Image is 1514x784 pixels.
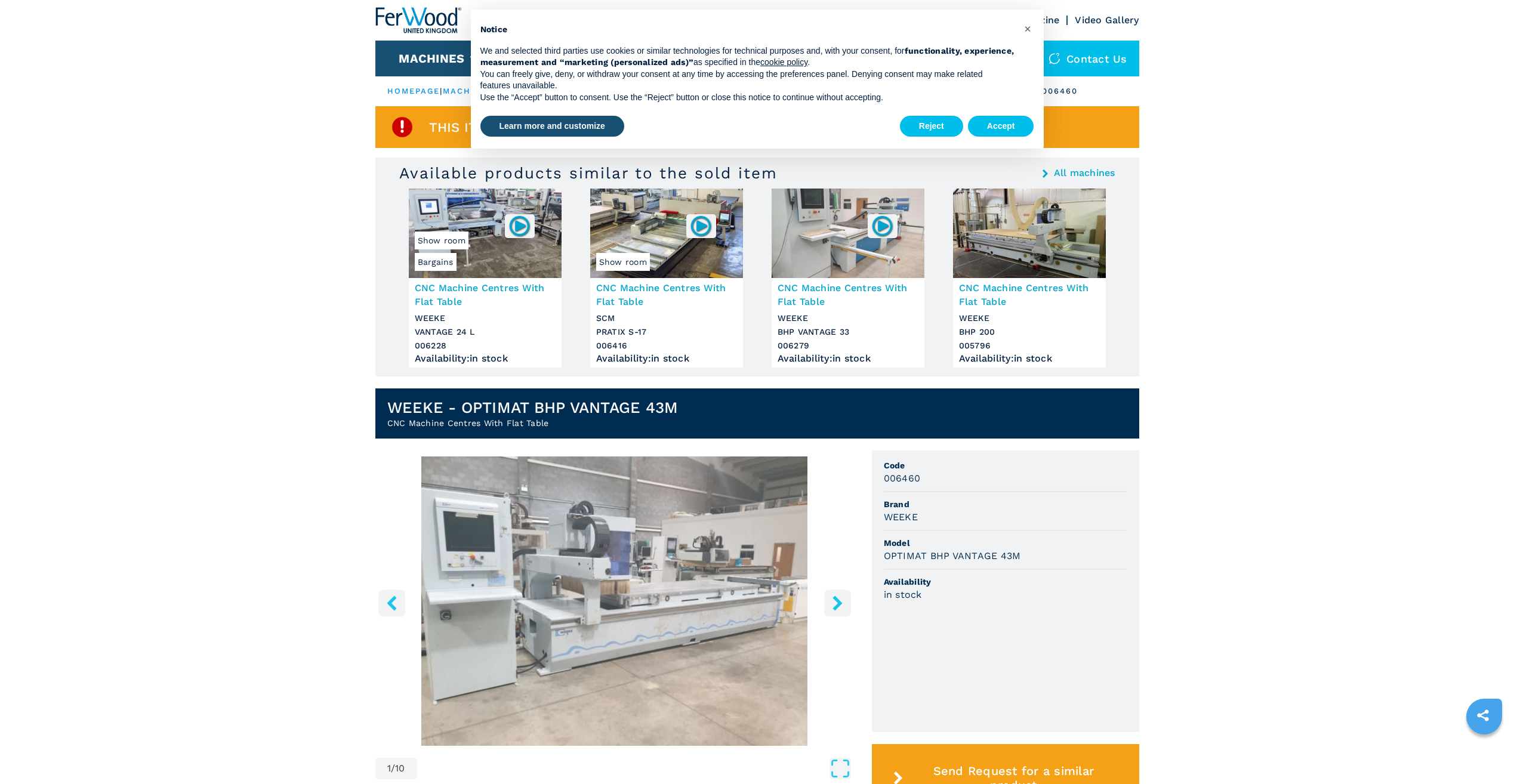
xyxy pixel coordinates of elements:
img: CNC Machine Centres With Flat Table WEEKE BHP 200 [953,189,1106,278]
span: × [1024,21,1031,36]
p: 006460 [1042,86,1078,97]
button: left-button [378,589,405,616]
div: Go to Slide 1 [375,456,854,746]
span: Model [884,537,1127,549]
h1: WEEKE - OPTIMAT BHP VANTAGE 43M [387,398,679,417]
strong: functionality, experience, measurement and “marketing (personalized ads)” [480,46,1015,67]
a: CNC Machine Centres With Flat Table WEEKE BHP VANTAGE 33006279CNC Machine Centres With Flat Table... [772,189,924,368]
button: Close this notice [1019,19,1038,38]
img: 006416 [689,214,713,237]
h3: OPTIMAT BHP VANTAGE 43M [884,549,1021,563]
img: Ferwood [375,7,461,33]
h3: WEEKE BHP VANTAGE 33 006279 [778,311,918,353]
h3: CNC Machine Centres With Flat Table [415,281,556,308]
img: Contact us [1049,53,1060,64]
span: | [440,87,442,95]
a: sharethis [1468,700,1498,730]
a: machines [443,87,494,95]
p: Use the “Accept” button to consent. Use the “Reject” button or close this notice to continue with... [480,92,1015,104]
img: CNC Machine Centres With Flat Table SCM PRATIX S-17 [590,189,743,278]
span: Show room [596,253,650,271]
div: Availability : in stock [596,356,737,362]
button: right-button [824,589,851,616]
button: Machines [399,51,464,66]
a: Video Gallery [1075,14,1139,26]
button: Learn more and customize [480,116,624,137]
span: Code [884,459,1127,471]
div: Availability : in stock [778,356,918,362]
img: CNC Machine Centres With Flat Table WEEKE BHP VANTAGE 33 [772,189,924,278]
a: CNC Machine Centres With Flat Table WEEKE BHP 200CNC Machine Centres With Flat TableWEEKEBHP 2000... [953,189,1106,368]
h3: CNC Machine Centres With Flat Table [778,281,918,308]
span: 1 [387,764,391,773]
button: Accept [968,116,1034,137]
button: Open Fullscreen [420,758,851,779]
button: Reject [900,116,963,137]
span: Show room [415,232,468,249]
h3: Available products similar to the sold item [399,163,778,183]
h3: in stock [884,588,922,601]
div: Contact us [1037,41,1139,76]
img: SoldProduct [390,115,414,139]
a: HOMEPAGE [387,87,440,95]
span: Availability [884,576,1127,588]
h2: Notice [480,24,1015,36]
a: CNC Machine Centres With Flat Table SCM PRATIX S-17Show room006416CNC Machine Centres With Flat T... [590,189,743,368]
iframe: Chat [1463,730,1505,775]
h3: 006460 [884,471,921,485]
h2: CNC Machine Centres With Flat Table [387,417,679,429]
img: 006279 [871,214,894,237]
div: Availability : in stock [415,356,556,362]
a: CNC Machine Centres With Flat Table WEEKE VANTAGE 24 LBargainsShow room006228CNC Machine Centres ... [409,189,562,368]
div: Availability : in stock [959,356,1100,362]
h3: WEEKE [884,510,918,524]
a: cookie policy [760,57,807,67]
img: 006228 [508,214,531,237]
h3: CNC Machine Centres With Flat Table [596,281,737,308]
h3: CNC Machine Centres With Flat Table [959,281,1100,308]
span: 10 [395,764,405,773]
span: Bargains [415,253,457,271]
span: This item is already sold [429,121,618,134]
img: CNC Machine Centres With Flat Table WEEKE VANTAGE 24 L [409,189,562,278]
h3: WEEKE VANTAGE 24 L 006228 [415,311,556,353]
h3: SCM PRATIX S-17 006416 [596,311,737,353]
p: You can freely give, deny, or withdraw your consent at any time by accessing the preferences pane... [480,69,1015,92]
a: All machines [1054,168,1115,178]
img: CNC Machine Centres With Flat Table WEEKE OPTIMAT BHP VANTAGE 43M [375,456,854,746]
p: We and selected third parties use cookies or similar technologies for technical purposes and, wit... [480,45,1015,69]
h3: WEEKE BHP 200 005796 [959,311,1100,353]
span: / [391,764,395,773]
span: Brand [884,498,1127,510]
